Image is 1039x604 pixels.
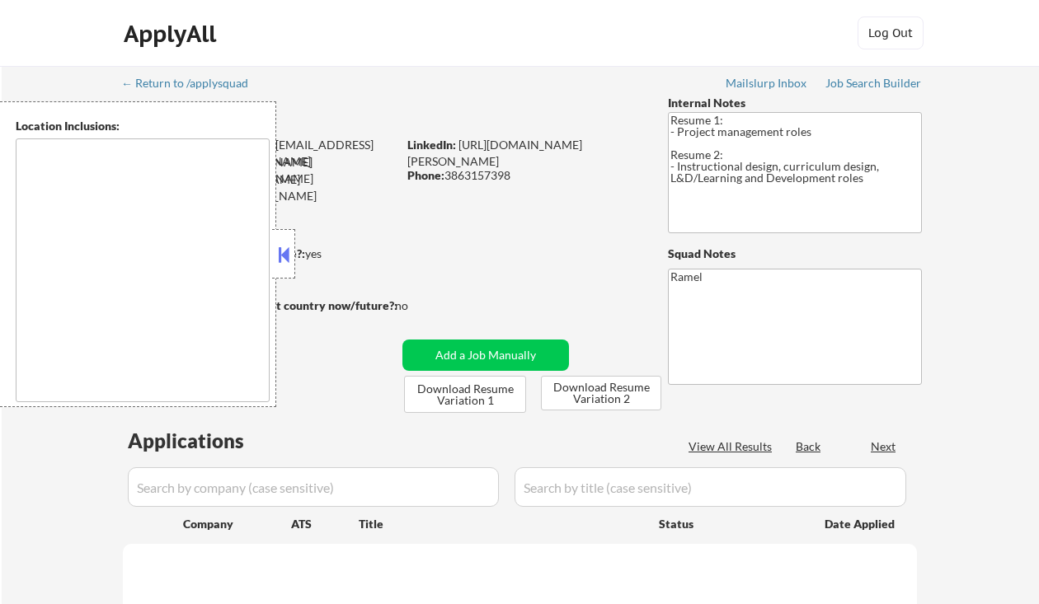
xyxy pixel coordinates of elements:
[726,77,808,89] div: Mailslurp Inbox
[796,438,822,455] div: Back
[825,516,897,532] div: Date Applied
[407,138,582,168] a: [URL][DOMAIN_NAME][PERSON_NAME]
[404,376,526,413] button: Download Resume Variation 1
[128,431,291,451] div: Applications
[726,77,808,93] a: Mailslurp Inbox
[402,339,569,371] button: Add a Job Manually
[668,246,922,262] div: Squad Notes
[515,467,906,507] input: Search by title (case sensitive)
[407,168,444,182] strong: Phone:
[124,20,221,48] div: ApplyAll
[689,438,777,455] div: View All Results
[359,516,643,532] div: Title
[128,467,499,507] input: Search by company (case sensitive)
[659,508,801,538] div: Status
[291,516,359,532] div: ATS
[16,118,270,134] div: Location Inclusions:
[407,138,456,152] strong: LinkedIn:
[407,167,641,184] div: 3863157398
[858,16,924,49] button: Log Out
[668,95,922,111] div: Internal Notes
[871,438,897,455] div: Next
[825,77,922,89] div: Job Search Builder
[121,77,264,89] div: ← Return to /applysquad
[541,376,661,410] button: Download Resume Variation 2
[183,516,291,532] div: Company
[121,77,264,93] a: ← Return to /applysquad
[395,297,442,314] div: no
